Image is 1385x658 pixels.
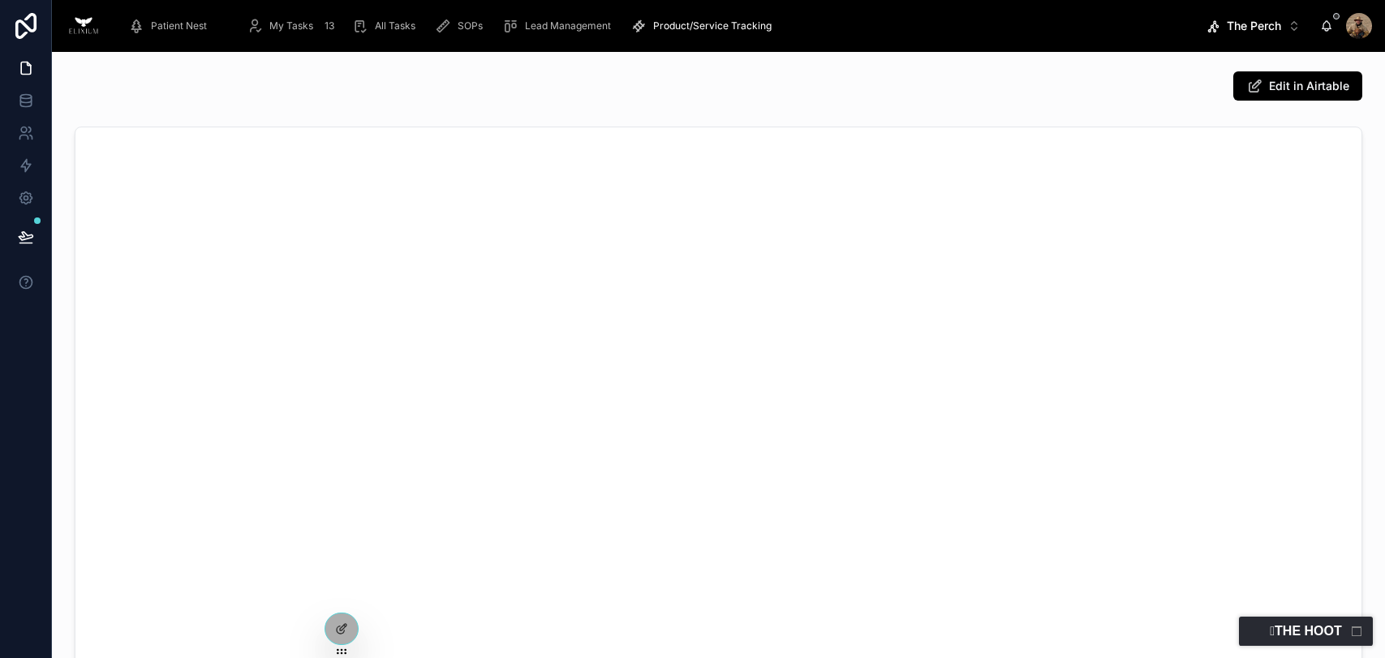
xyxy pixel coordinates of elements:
[1233,71,1362,101] button: Edit in Airtable
[430,11,494,41] a: SOPs
[1194,11,1314,41] button: Select Button
[1227,18,1281,34] span: The Perch
[525,19,611,32] span: Lead Management
[653,19,772,32] span: Product/Service Tracking
[458,19,483,32] span: SOPs
[1269,78,1349,94] span: Edit in Airtable
[65,13,102,39] img: App logo
[115,8,1194,44] div: scrollable content
[497,11,622,41] a: Lead Management
[320,16,339,36] div: 13
[151,19,207,32] span: Patient Nest
[375,19,415,32] span: All Tasks
[123,11,218,41] a: Patient Nest
[242,11,344,41] a: My Tasks13
[347,11,427,41] a: All Tasks
[626,11,783,41] a: Product/Service Tracking
[269,19,313,32] span: My Tasks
